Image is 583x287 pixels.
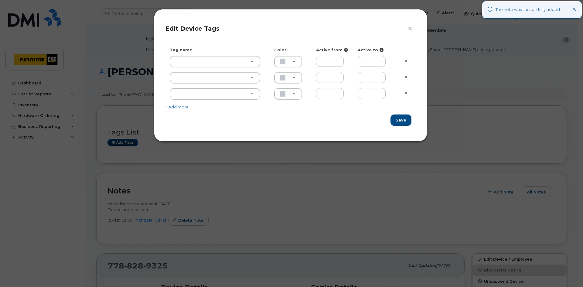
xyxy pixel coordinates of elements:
[165,104,189,109] a: Add more
[165,47,270,53] div: Tag name
[496,7,560,13] div: The note was successfully added
[557,261,578,282] iframe: Messenger Launcher
[353,47,395,53] div: Active to
[380,48,384,52] i: Fill in to restrict tag activity to this date
[312,47,353,53] div: Active from
[407,24,416,33] button: ×
[344,48,348,52] i: Fill in to restrict tag activity to this date
[270,47,312,53] div: Color
[165,25,416,32] h4: Edit Device Tags
[390,114,411,126] button: Save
